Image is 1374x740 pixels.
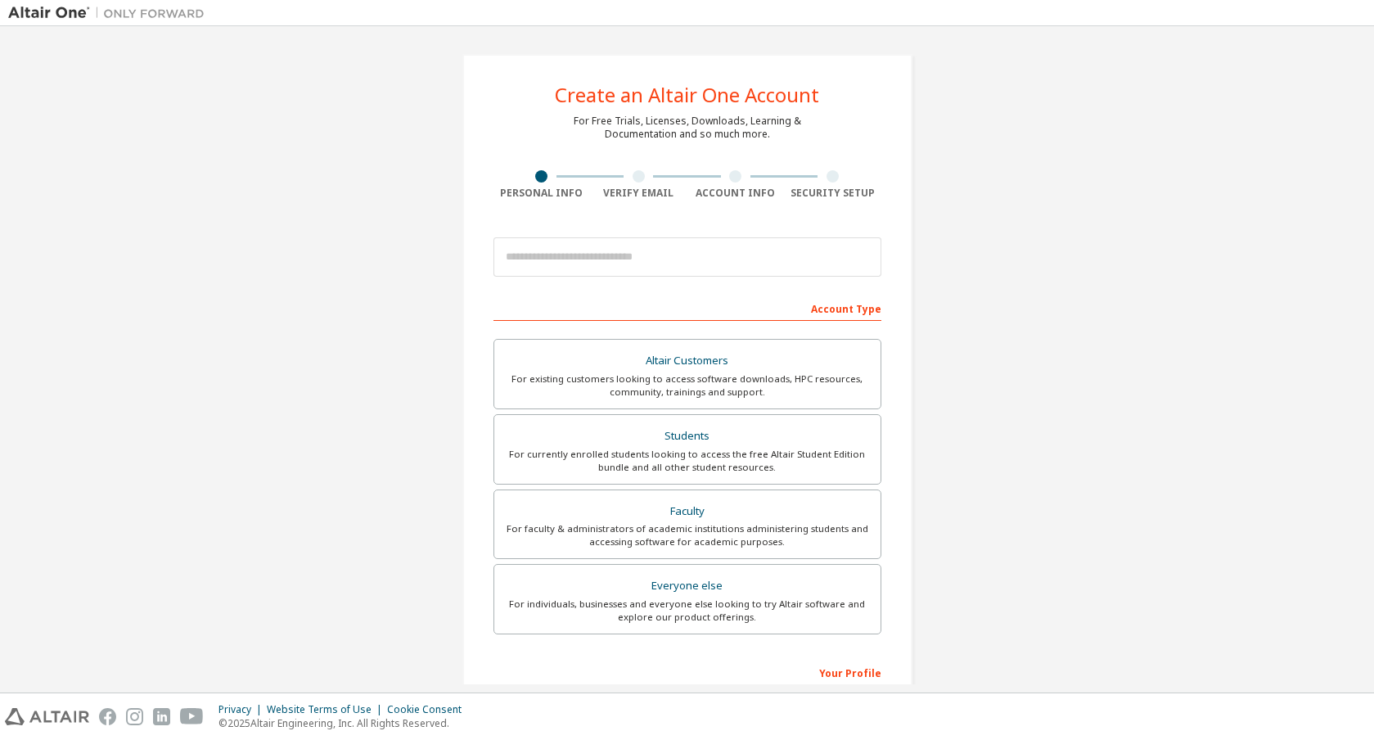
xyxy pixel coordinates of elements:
div: Students [504,425,871,448]
div: Everyone else [504,575,871,598]
div: Privacy [218,703,267,716]
div: For existing customers looking to access software downloads, HPC resources, community, trainings ... [504,372,871,399]
img: altair_logo.svg [5,708,89,725]
div: Security Setup [784,187,881,200]
div: Create an Altair One Account [555,85,819,105]
div: For individuals, businesses and everyone else looking to try Altair software and explore our prod... [504,598,871,624]
img: Altair One [8,5,213,21]
div: For currently enrolled students looking to access the free Altair Student Edition bundle and all ... [504,448,871,474]
div: Account Info [687,187,785,200]
div: For faculty & administrators of academic institutions administering students and accessing softwa... [504,522,871,548]
img: instagram.svg [126,708,143,725]
div: Verify Email [590,187,687,200]
img: youtube.svg [180,708,204,725]
div: For Free Trials, Licenses, Downloads, Learning & Documentation and so much more. [574,115,801,141]
div: Altair Customers [504,350,871,372]
div: Account Type [493,295,881,321]
div: Website Terms of Use [267,703,387,716]
img: facebook.svg [99,708,116,725]
div: Faculty [504,500,871,523]
img: linkedin.svg [153,708,170,725]
p: © 2025 Altair Engineering, Inc. All Rights Reserved. [218,716,471,730]
div: Your Profile [493,659,881,685]
div: Personal Info [493,187,591,200]
div: Cookie Consent [387,703,471,716]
